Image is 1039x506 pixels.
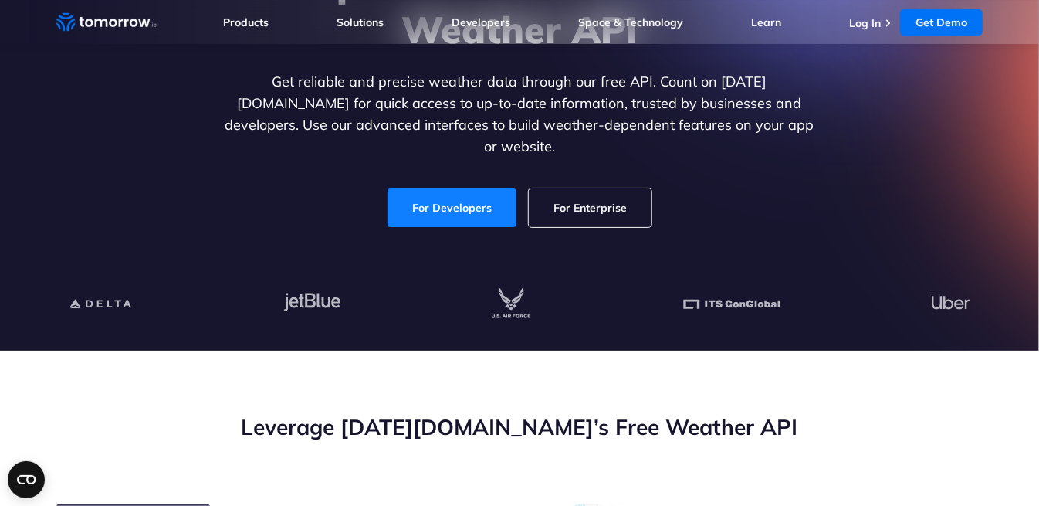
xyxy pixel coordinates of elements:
[452,15,511,29] a: Developers
[529,188,651,227] a: For Enterprise
[751,15,781,29] a: Learn
[900,9,983,36] a: Get Demo
[56,11,157,34] a: Home link
[337,15,384,29] a: Solutions
[388,188,516,227] a: For Developers
[222,71,817,158] p: Get reliable and precise weather data through our free API. Count on [DATE][DOMAIN_NAME] for quic...
[578,15,683,29] a: Space & Technology
[223,15,269,29] a: Products
[56,413,983,442] h2: Leverage [DATE][DOMAIN_NAME]’s Free Weather API
[849,16,881,30] a: Log In
[8,461,45,498] button: Open CMP widget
